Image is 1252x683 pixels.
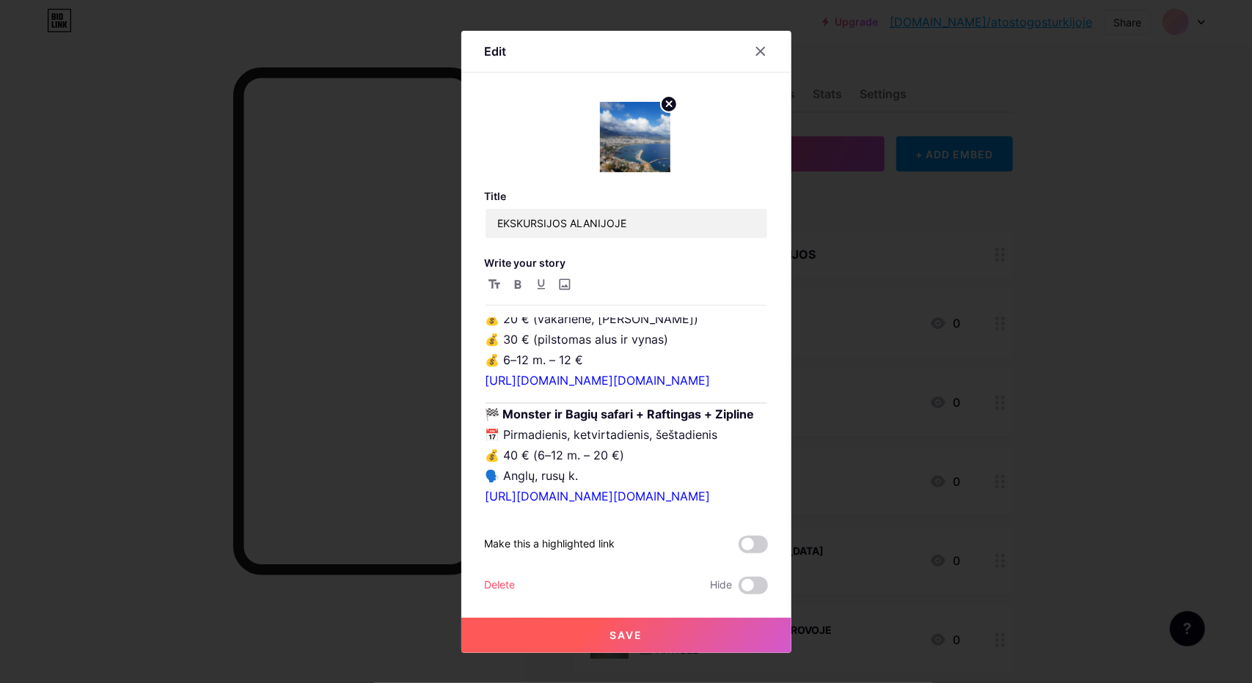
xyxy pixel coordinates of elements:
span: Hide [711,577,733,594]
h3: Title [485,190,768,202]
div: Make this a highlighted link [485,536,615,553]
strong: 🏁 Monster ir Bagių safari + Raftingas + Zipline [486,407,755,421]
input: Title [486,209,767,238]
span: Save [609,629,643,641]
div: Delete [485,577,516,594]
button: Save [461,618,791,653]
p: 📅Antradienis, penktadienis 💰 20 € (vakarienė, [PERSON_NAME]) 💰 30 € (pilstomas alus ir vynas) 💰 6... [486,267,767,391]
img: link_thumbnail [600,102,670,172]
p: 📅 Pirmadienis, ketvirtadienis, šeštadienis 💰 40 € (6–12 m. – 20 €) 🗣️ Anglų, rusų k. 📅 Pirmadieni... [486,404,767,630]
a: [URL][DOMAIN_NAME][DOMAIN_NAME] [486,373,711,388]
h3: Write your story [485,256,768,269]
div: Edit [485,43,507,60]
a: [URL][DOMAIN_NAME][DOMAIN_NAME] [486,489,711,503]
